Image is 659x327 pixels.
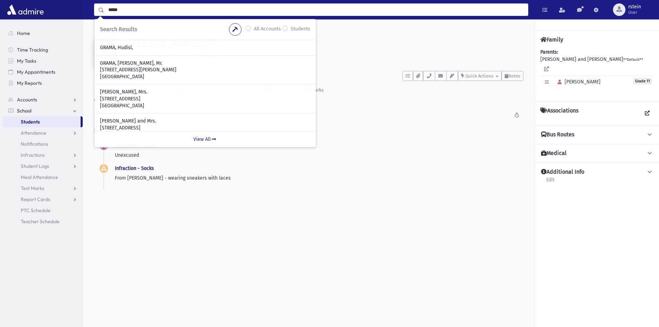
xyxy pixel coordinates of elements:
[17,47,48,53] span: Time Tracking
[94,131,316,147] a: View All
[540,48,653,96] div: [PERSON_NAME] and [PERSON_NAME]
[541,131,574,138] h4: Bus Routes
[21,207,51,214] span: PTC Schedule
[458,71,502,81] button: Quick Actions
[628,4,641,10] span: rstein
[291,25,310,34] label: Students
[628,10,641,15] span: User
[129,52,523,59] h6: [STREET_ADDRESS][PERSON_NAME]
[3,94,83,105] a: Accounts
[540,169,653,176] button: Additional Info
[115,152,518,159] p: Unexcused
[3,216,83,227] a: Teacher Schedule
[508,73,520,79] span: Notes
[3,138,83,149] a: Notifications
[100,125,310,131] p: [STREET_ADDRESS]
[3,66,83,78] a: My Appointments
[115,165,154,171] a: Infraction - Socks
[641,107,653,120] a: View all Associations
[21,130,46,136] span: Attendance
[3,55,83,66] a: My Tasks
[3,172,83,183] a: Meal Attendance
[100,66,310,73] p: [STREET_ADDRESS][PERSON_NAME]
[21,163,49,169] span: Student Logs
[100,26,137,33] span: Search Results
[540,49,558,55] b: Parents:
[21,152,45,158] span: Infractions
[100,96,310,102] p: [STREET_ADDRESS]
[3,28,83,39] a: Home
[546,176,555,188] a: Edit
[541,150,567,157] h4: Medical
[21,174,58,180] span: Meal Attendance
[94,121,523,139] h2: [DATE]
[3,116,81,127] a: Students
[21,185,44,191] span: Test Marks
[3,183,83,194] a: Test Marks
[540,131,653,138] button: Bus Routes
[540,150,653,157] button: Medical
[104,3,528,16] input: Search
[115,174,518,182] p: From [PERSON_NAME] - wearing sneakers with laces
[3,44,83,55] a: Time Tracking
[94,28,119,38] nav: breadcrumb
[21,119,40,125] span: Students
[633,78,652,84] span: Grade 11
[21,218,60,225] span: Teacher Schedule
[3,161,83,172] a: Student Logs
[502,71,523,81] button: Notes
[100,118,310,125] p: [PERSON_NAME] and Mrs.
[465,73,493,79] span: Quick Actions
[17,97,37,103] span: Accounts
[3,205,83,216] a: PTC Schedule
[100,89,310,96] p: [PERSON_NAME], Mrs.
[3,127,83,138] a: Attendance
[555,79,601,85] span: [PERSON_NAME]
[17,80,42,86] span: My Reports
[17,108,31,114] span: School
[540,107,578,120] h4: Associations
[100,44,310,51] p: GRAMA, Hudisl,
[309,87,324,93] div: Marks
[129,38,523,49] h1: [PERSON_NAME] (11)
[6,3,45,17] img: AdmirePro
[17,69,55,75] span: My Appointments
[21,196,50,202] span: Report Cards
[541,169,584,176] h4: Additional Info
[3,194,83,205] a: Report Cards
[94,28,119,34] a: Students
[540,36,563,43] h4: Family
[3,105,83,116] a: School
[21,141,48,147] span: Notifications
[94,38,122,65] img: 8=
[254,25,281,34] label: All Accounts
[94,81,128,100] a: Activity
[3,149,83,161] a: Infractions
[17,30,30,36] span: Home
[100,73,310,80] p: [GEOGRAPHIC_DATA]
[100,60,310,67] p: GRAMA, [PERSON_NAME], Mr.
[100,102,310,109] p: [GEOGRAPHIC_DATA]
[17,58,36,64] span: My Tasks
[3,78,83,89] a: My Reports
